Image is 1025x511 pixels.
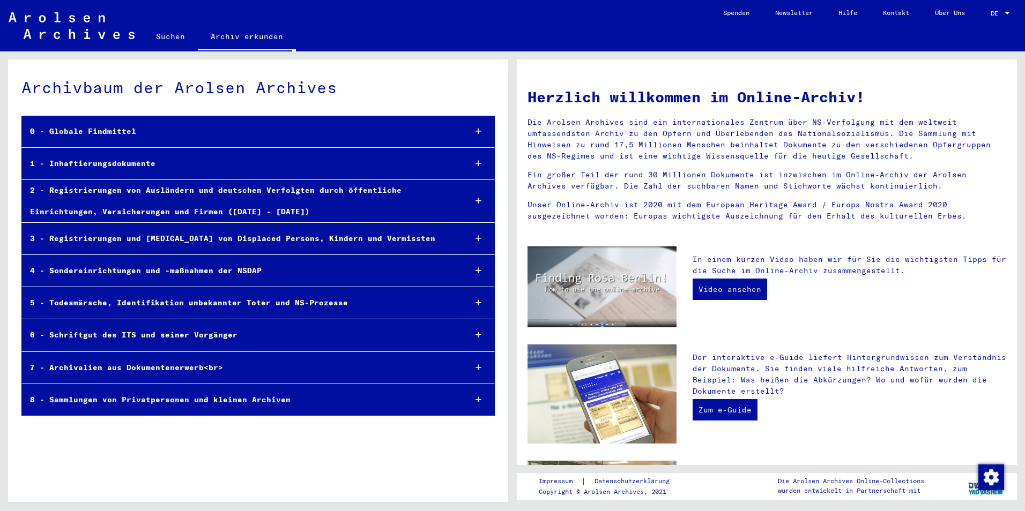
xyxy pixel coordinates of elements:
[22,121,457,142] div: 0 - Globale Findmittel
[528,246,677,327] img: video.jpg
[528,169,1006,192] p: Ein großer Teil der rund 30 Millionen Dokumente ist inzwischen im Online-Archiv der Arolsen Archi...
[9,12,135,39] img: Arolsen_neg.svg
[143,24,198,49] a: Suchen
[198,24,296,51] a: Archiv erkunden
[978,464,1004,490] img: Zustimmung ändern
[22,389,457,410] div: 8 - Sammlungen von Privatpersonen und kleinen Archiven
[21,76,495,100] div: Archivbaum der Arolsen Archives
[991,10,1002,17] span: DE
[693,399,757,420] a: Zum e-Guide
[528,344,677,444] img: eguide.jpg
[966,472,1006,499] img: yv_logo.png
[22,153,457,174] div: 1 - Inhaftierungsdokumente
[586,476,682,487] a: Datenschutzerklärung
[22,260,457,281] div: 4 - Sondereinrichtungen und -maßnahmen der NSDAP
[528,199,1006,222] p: Unser Online-Archiv ist 2020 mit dem European Heritage Award / Europa Nostra Award 2020 ausgezeic...
[22,357,457,378] div: 7 - Archivalien aus Dokumentenerwerb<br>
[22,228,457,249] div: 3 - Registrierungen und [MEDICAL_DATA] von Displaced Persons, Kindern und Vermissten
[528,86,1006,108] h1: Herzlich willkommen im Online-Archiv!
[22,292,457,313] div: 5 - Todesmärsche, Identifikation unbekannter Toter und NS-Prozesse
[693,279,767,300] a: Video ansehen
[778,486,924,495] p: wurden entwickelt in Partnerschaft mit
[22,180,457,222] div: 2 - Registrierungen von Ausländern und deutschen Verfolgten durch öffentliche Einrichtungen, Vers...
[978,464,1004,490] div: Zustimmung ändern
[539,487,682,497] p: Copyright © Arolsen Archives, 2021
[539,476,682,487] div: |
[539,476,581,487] a: Impressum
[693,254,1006,276] p: In einem kurzen Video haben wir für Sie die wichtigsten Tipps für die Suche im Online-Archiv zusa...
[693,352,1006,397] p: Der interaktive e-Guide liefert Hintergrundwissen zum Verständnis der Dokumente. Sie finden viele...
[22,325,457,345] div: 6 - Schriftgut des ITS und seiner Vorgänger
[528,117,1006,162] p: Die Arolsen Archives sind ein internationales Zentrum über NS-Verfolgung mit dem weltweit umfasse...
[778,476,924,486] p: Die Arolsen Archives Online-Collections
